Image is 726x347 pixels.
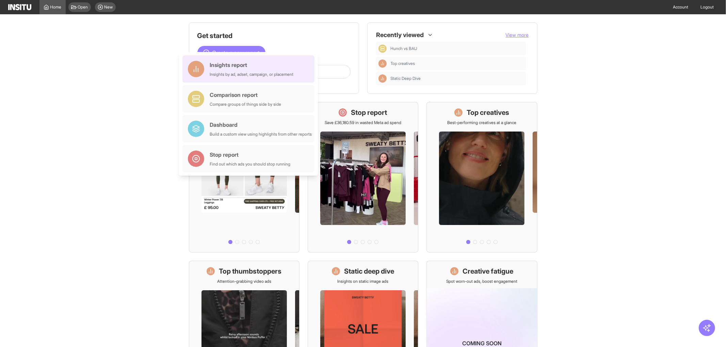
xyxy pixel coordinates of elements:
span: Create a new report [212,49,260,57]
div: Stop report [210,151,290,159]
button: Create a new report [197,46,265,59]
button: View more [506,32,529,38]
div: Dashboard [210,121,312,129]
a: What's live nowSee all active ads instantly [189,102,300,253]
div: Comparison [378,45,387,53]
span: Open [78,4,88,10]
span: Home [50,4,62,10]
a: Top creativesBest-performing creatives at a glance [426,102,537,253]
div: Insights report [210,61,293,69]
div: Comparison report [210,91,281,99]
span: Hunch vs BAU [391,46,523,51]
div: Build a custom view using highlights from other reports [210,132,312,137]
div: Find out which ads you should stop running [210,161,290,167]
p: Insights on static image ads [337,279,388,284]
span: New [104,4,113,10]
div: Insights by ad, adset, campaign, or placement [210,72,293,77]
div: Insights [378,74,387,83]
p: Save £36,180.59 in wasted Meta ad spend [325,120,401,125]
span: Top creatives [391,61,523,66]
h1: Get started [197,31,351,40]
h1: Top thumbstoppers [219,266,281,276]
span: Hunch vs BAU [391,46,418,51]
h1: Stop report [351,108,387,117]
p: Attention-grabbing video ads [217,279,271,284]
h1: Top creatives [467,108,509,117]
span: Static Deep Dive [391,76,523,81]
div: Compare groups of things side by side [210,102,281,107]
span: Static Deep Dive [391,76,421,81]
a: Stop reportSave £36,180.59 in wasted Meta ad spend [308,102,418,253]
p: Best-performing creatives at a glance [447,120,516,125]
div: Insights [378,59,387,68]
img: Logo [8,4,31,10]
h1: Static deep dive [344,266,394,276]
span: Top creatives [391,61,415,66]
